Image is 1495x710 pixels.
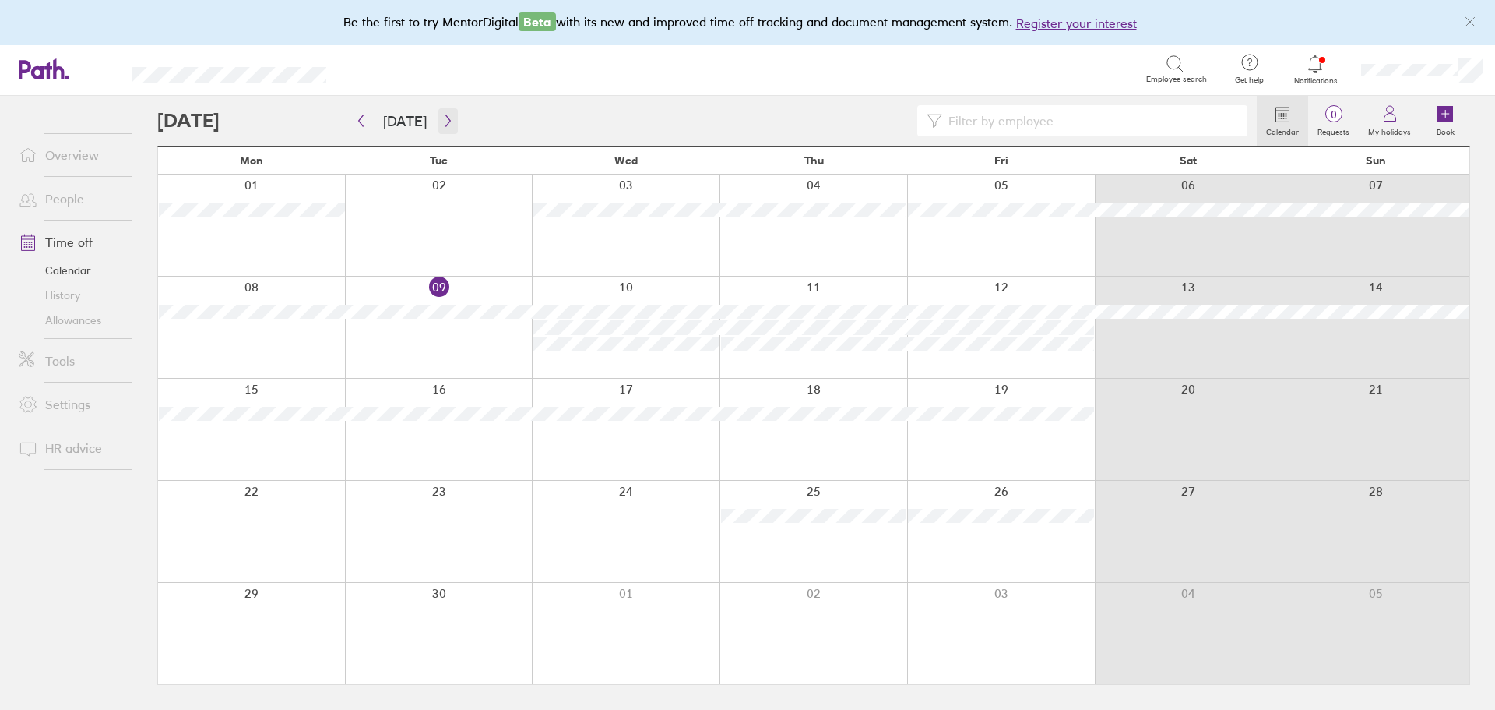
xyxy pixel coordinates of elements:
[1359,123,1420,137] label: My holidays
[240,154,263,167] span: Mon
[994,154,1008,167] span: Fri
[1290,76,1341,86] span: Notifications
[1308,108,1359,121] span: 0
[6,183,132,214] a: People
[1359,96,1420,146] a: My holidays
[6,227,132,258] a: Time off
[1290,53,1341,86] a: Notifications
[1146,75,1207,84] span: Employee search
[1016,14,1137,33] button: Register your interest
[430,154,448,167] span: Tue
[1308,123,1359,137] label: Requests
[6,283,132,308] a: History
[1366,154,1386,167] span: Sun
[368,62,408,76] div: Search
[804,154,824,167] span: Thu
[371,108,439,134] button: [DATE]
[942,106,1238,136] input: Filter by employee
[1224,76,1275,85] span: Get help
[1257,123,1308,137] label: Calendar
[1427,123,1464,137] label: Book
[1180,154,1197,167] span: Sat
[6,258,132,283] a: Calendar
[343,12,1152,33] div: Be the first to try MentorDigital with its new and improved time off tracking and document manage...
[614,154,638,167] span: Wed
[6,308,132,333] a: Allowances
[6,433,132,464] a: HR advice
[6,140,132,171] a: Overview
[1308,96,1359,146] a: 0Requests
[1420,96,1470,146] a: Book
[519,12,556,31] span: Beta
[6,345,132,376] a: Tools
[1257,96,1308,146] a: Calendar
[6,389,132,420] a: Settings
